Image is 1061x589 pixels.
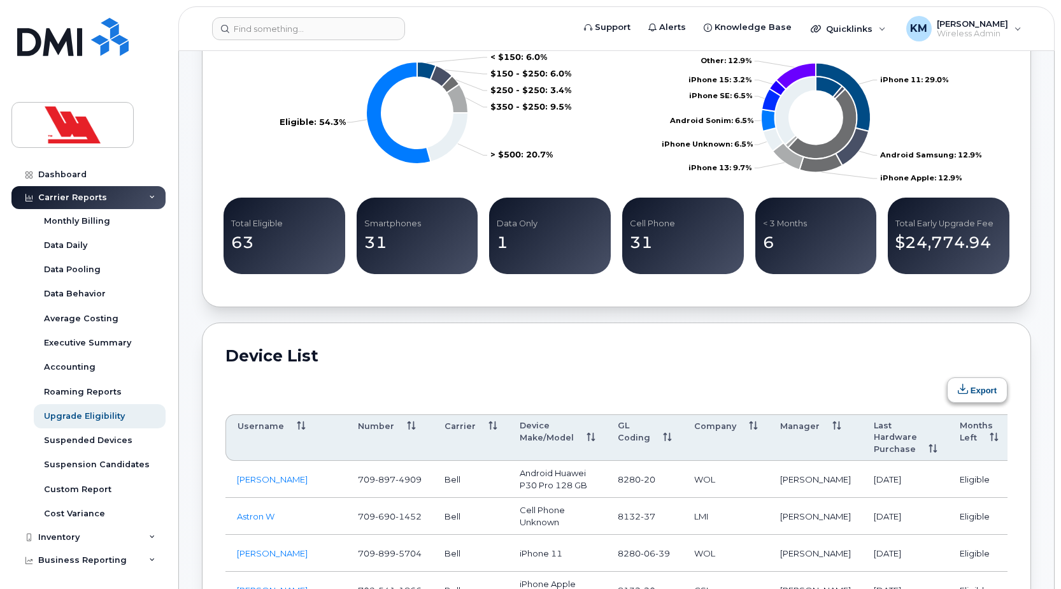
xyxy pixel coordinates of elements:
[364,231,471,254] p: 31
[595,21,630,34] span: Support
[575,15,639,40] a: Support
[358,548,422,558] span: 709
[948,414,1009,462] th: Months Left: activate to sort column ascending
[231,218,338,229] p: Total Eligible
[508,461,606,498] td: Android Huawei P30 Pro 128 GB
[769,535,862,572] td: [PERSON_NAME]
[688,75,752,84] tspan: iPhone 15: 3.2%
[769,498,862,535] td: [PERSON_NAME]
[701,57,752,66] tspan: Other: 12.9%
[433,535,508,572] td: Bell
[358,511,422,521] span: 709
[358,474,422,484] span: 709
[237,474,308,484] a: [PERSON_NAME]
[630,218,736,229] p: Cell Phone
[683,498,769,535] td: LMI
[508,414,606,462] th: Device Make/Model: activate to sort column ascending
[880,174,962,183] tspan: iPhone Apple: 12.9%
[433,414,508,462] th: Carrier: activate to sort column ascending
[497,218,603,229] p: Data Only
[395,548,422,558] span: 5704
[826,24,872,34] span: Quicklinks
[715,21,792,34] span: Knowledge Base
[364,218,471,229] p: Smartphones
[862,414,948,462] th: Last Hardware Purchase: activate to sort column ascending
[237,511,274,521] a: Astron W
[375,474,395,484] span: 897
[433,498,508,535] td: Bell
[910,21,927,36] span: KM
[395,474,422,484] span: 4909
[689,92,753,101] tspan: iPhone SE: 6.5%
[508,535,606,572] td: iPhone 11
[659,21,686,34] span: Alerts
[639,15,695,40] a: Alerts
[948,498,1009,535] td: Eligible
[225,346,1008,365] h2: Device List
[395,511,422,521] span: 1452
[683,535,769,572] td: WOL
[630,231,736,254] p: 31
[490,68,571,78] tspan: $150 - $250: 6.0%
[490,52,547,62] tspan: < $150: 6.0%
[937,18,1008,29] span: [PERSON_NAME]
[688,163,752,172] tspan: iPhone 13: 9.7%
[879,150,982,159] tspan: Android Samsung: 12.9%
[231,231,338,254] p: 63
[895,218,1002,229] p: Total Early Upgrade Fee
[695,15,801,40] a: Knowledge Base
[606,461,683,498] td: 8280-20
[862,498,948,535] td: [DATE]
[669,116,754,125] tspan: Android Sonim: 6.5%
[862,461,948,498] td: [DATE]
[763,231,869,254] p: 6
[895,231,1002,254] p: $24,774.94
[497,231,603,254] p: 1
[375,511,395,521] span: 690
[606,414,683,462] th: GL Coding: activate to sort column ascending
[880,75,949,84] tspan: iPhone 11: 29.0%
[948,461,1009,498] td: Eligible
[769,461,862,498] td: [PERSON_NAME]
[937,29,1008,39] span: Wireless Admin
[433,461,508,498] td: Bell
[225,414,346,462] th: Username: activate to sort column ascending
[490,85,571,95] tspan: $250 - $250: 3.4%
[490,150,553,160] tspan: > $500: 20.7%
[662,140,753,149] tspan: iPhone Unknown: 6.5%
[237,548,308,558] a: [PERSON_NAME]
[769,414,862,462] th: Manager: activate to sort column ascending
[802,16,895,41] div: Quicklinks
[862,535,948,572] td: [DATE]
[606,535,683,572] td: 8280-06-39
[346,414,433,462] th: Number: activate to sort column ascending
[947,377,1008,403] button: Export
[763,218,869,229] p: < 3 Months
[490,101,571,112] tspan: $350 - $250: 9.5%
[212,17,405,40] input: Find something...
[683,461,769,498] td: WOL
[897,16,1030,41] div: Kyle Murphy
[606,498,683,535] td: 8132-37
[508,498,606,535] td: Cell Phone Unknown
[683,414,769,462] th: Company: activate to sort column ascending
[280,117,346,127] tspan: Eligible: 54.3%
[375,548,395,558] span: 899
[948,535,1009,572] td: Eligible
